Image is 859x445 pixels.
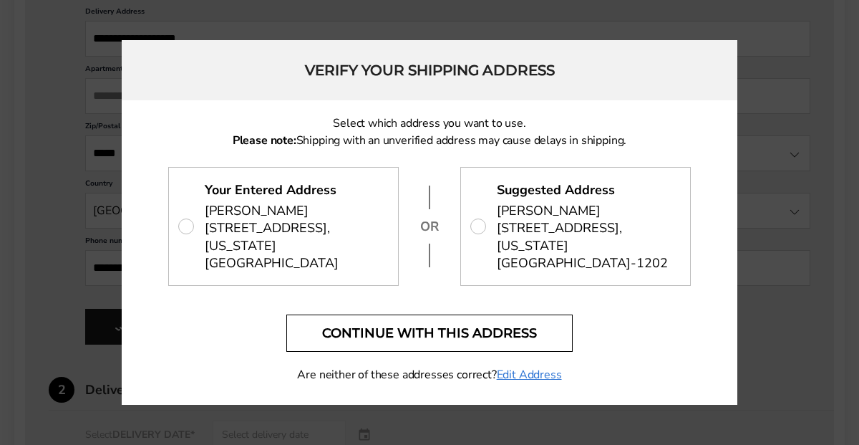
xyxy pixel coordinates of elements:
h2: Verify your shipping address [122,40,737,100]
span: [STREET_ADDRESS], [US_STATE][GEOGRAPHIC_DATA] [205,219,384,272]
button: Continue with this address [286,315,573,352]
span: [STREET_ADDRESS], [US_STATE][GEOGRAPHIC_DATA]-1202 [497,219,676,272]
a: Edit Address [497,366,562,383]
strong: Please note: [233,133,296,148]
p: Select which address you want to use. Shipping with an unverified address may cause delays in shi... [168,115,691,149]
strong: Suggested Address [497,181,615,198]
p: OR [419,218,440,235]
span: [PERSON_NAME] [497,202,601,219]
span: [PERSON_NAME] [205,202,309,219]
p: Are neither of these addresses correct? [168,366,691,383]
strong: Your Entered Address [205,181,336,198]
